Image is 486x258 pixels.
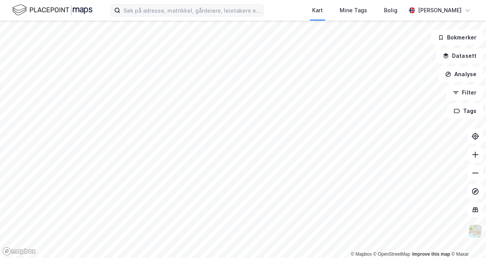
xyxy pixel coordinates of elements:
[120,5,264,16] input: Søk på adresse, matrikkel, gårdeiere, leietakere eller personer
[340,6,367,15] div: Mine Tags
[448,221,486,258] iframe: Chat Widget
[12,3,92,17] img: logo.f888ab2527a4732fd821a326f86c7f29.svg
[418,6,462,15] div: [PERSON_NAME]
[384,6,397,15] div: Bolig
[312,6,323,15] div: Kart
